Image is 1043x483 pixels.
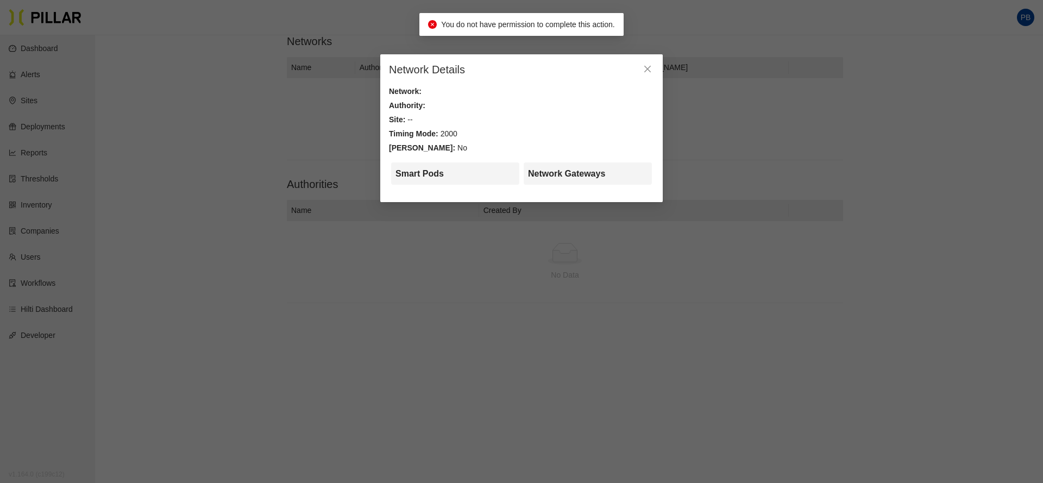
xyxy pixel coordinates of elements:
div: No [389,142,654,154]
span: Timing Mode: [389,129,438,138]
span: Site: [389,115,405,124]
div: Network Gateways [528,167,648,180]
div: 2000 [389,128,654,140]
button: Close [632,54,663,85]
span: [PERSON_NAME]: [389,143,455,152]
div: -- [389,114,654,126]
span: Authority: [389,101,425,110]
span: You do not have permission to complete this action. [441,20,614,29]
h3: Network Details [389,63,654,77]
span: close-circle [428,20,437,29]
span: Network: [389,87,422,96]
div: Smart Pods [395,167,515,180]
span: close [643,65,652,73]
